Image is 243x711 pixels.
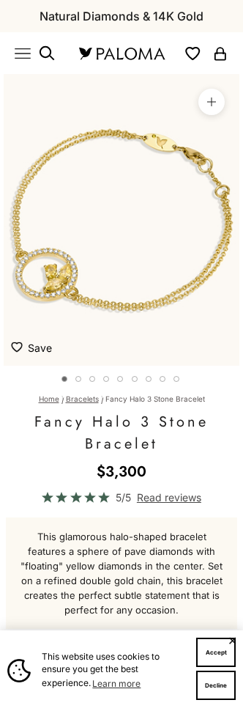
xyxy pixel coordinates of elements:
[97,461,146,483] sale-price: $3,300
[11,333,52,362] button: Add to Wishlist
[6,517,237,629] div: This glamorous halo-shaped bracelet features a sphere of pave diamonds with "floating" yellow dia...
[39,394,59,403] a: Home
[40,7,203,26] p: Natural Diamonds & 14K Gold
[15,45,61,62] nav: Primary navigation
[137,489,201,506] span: Read reviews
[18,411,225,455] h1: Fancy Halo 3 Stone Bracelet
[91,675,143,691] a: Learn more
[7,659,31,682] img: Cookie banner
[42,650,185,691] span: This website uses cookies to ensure you get the best experience.
[184,44,228,62] nav: Secondary navigation
[196,671,236,700] button: Decline
[105,394,205,403] span: Fancy Halo 3 Stone Bracelet
[196,638,236,667] button: Accept
[228,636,237,645] button: Close
[4,74,239,366] img: #YellowGold
[18,489,225,506] a: 5/5 Read reviews
[11,339,28,353] img: wishlist
[4,74,239,366] div: Item 1 of 13
[18,395,225,404] nav: breadcrumbs
[116,489,131,506] span: 5/5
[66,394,99,403] a: Bracelets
